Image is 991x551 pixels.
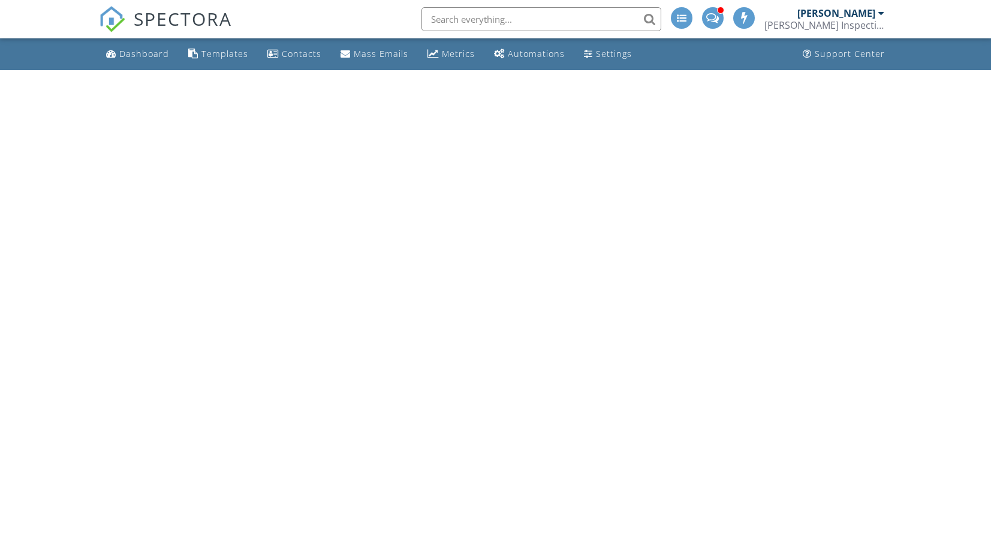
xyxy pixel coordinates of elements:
a: SPECTORA [99,16,232,41]
a: Automations (Advanced) [489,43,570,65]
a: Settings [579,43,637,65]
div: Support Center [815,48,885,59]
a: Contacts [263,43,326,65]
div: Automations [508,48,565,59]
div: Contacts [282,48,321,59]
a: Mass Emails [336,43,413,65]
a: Support Center [798,43,890,65]
a: Dashboard [101,43,174,65]
div: Dashboard [119,48,169,59]
span: SPECTORA [134,6,232,31]
img: The Best Home Inspection Software - Spectora [99,6,125,32]
div: Metrics [442,48,475,59]
a: Metrics [423,43,480,65]
div: Parker Inspections of Tulsa, Inc [764,19,884,31]
div: Templates [201,48,248,59]
a: Templates [183,43,253,65]
div: Settings [596,48,632,59]
input: Search everything... [421,7,661,31]
div: Mass Emails [354,48,408,59]
div: [PERSON_NAME] [797,7,875,19]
